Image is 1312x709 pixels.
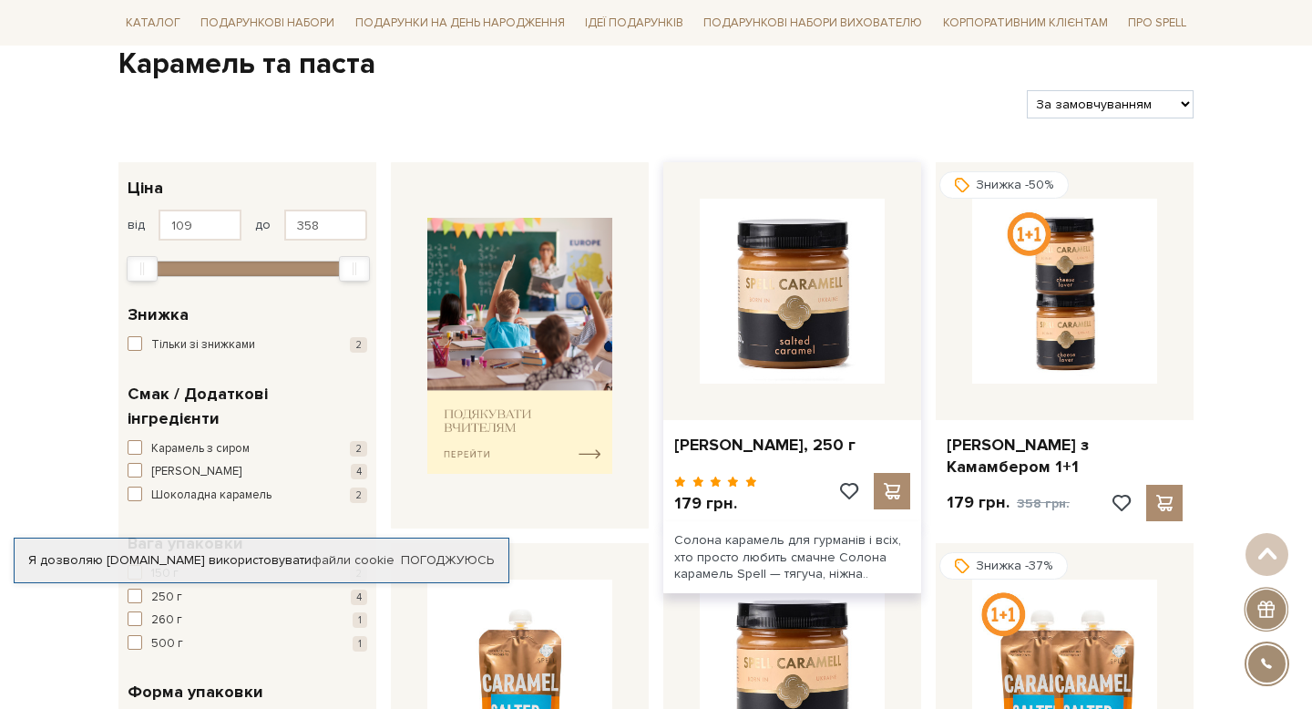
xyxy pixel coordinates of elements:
input: Ціна [284,210,367,241]
a: Корпоративним клієнтам [936,7,1115,38]
span: Тільки зі знижками [151,336,255,354]
span: 500 г [151,635,183,653]
a: Подарунки на День народження [348,9,572,37]
button: 500 г 1 [128,635,367,653]
div: Max [339,256,370,282]
button: Шоколадна карамель 2 [128,487,367,505]
div: Солона карамель для гурманів і всіх, хто просто любить смачне Солона карамель Spell — тягуча, ніж... [663,521,921,593]
button: 260 г 1 [128,611,367,630]
a: Каталог [118,9,188,37]
h1: Карамель та паста [118,46,1194,84]
button: [PERSON_NAME] 4 [128,463,367,481]
button: Тільки зі знижками 2 [128,336,367,354]
span: Вага упаковки [128,531,243,556]
div: Min [127,256,158,282]
span: від [128,217,145,233]
span: 260 г [151,611,182,630]
a: Про Spell [1121,9,1194,37]
span: Знижка [128,303,189,327]
span: Смак / Додаткові інгредієнти [128,382,363,431]
span: 250 г [151,589,182,607]
a: [PERSON_NAME], 250 г [674,435,910,456]
a: Подарункові набори [193,9,342,37]
a: файли cookie [312,552,395,568]
span: [PERSON_NAME] [151,463,241,481]
span: Ціна [128,176,163,200]
input: Ціна [159,210,241,241]
a: [PERSON_NAME] з Камамбером 1+1 [947,435,1183,478]
span: 1 [353,612,367,628]
span: 2 [350,488,367,503]
span: 4 [351,590,367,605]
div: Знижка -37% [939,552,1068,580]
a: Погоджуюсь [401,552,494,569]
span: 358 грн. [1017,496,1070,511]
p: 179 грн. [947,492,1070,514]
span: Шоколадна карамель [151,487,272,505]
a: Ідеї подарунків [578,9,691,37]
span: 1 [353,636,367,652]
span: 2 [350,337,367,353]
button: Карамель з сиром 2 [128,440,367,458]
a: Подарункові набори вихователю [696,7,929,38]
p: 179 грн. [674,493,757,514]
div: Я дозволяю [DOMAIN_NAME] використовувати [15,552,508,569]
span: Карамель з сиром [151,440,250,458]
img: Карамель з Камамбером 1+1 [972,199,1157,384]
span: 4 [351,464,367,479]
span: 2 [350,441,367,457]
span: Форма упаковки [128,680,263,704]
img: banner [427,218,612,474]
span: до [255,217,271,233]
button: 250 г 4 [128,589,367,607]
div: Знижка -50% [939,171,1069,199]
